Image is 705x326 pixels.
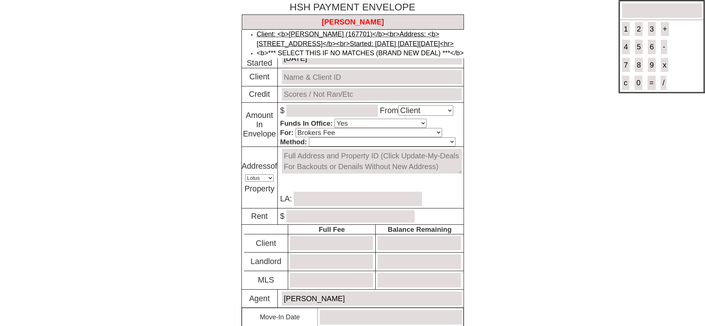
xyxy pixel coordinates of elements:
input: c [622,76,629,90]
span: Deal Started [247,49,272,67]
input: 1 [622,22,630,36]
input: 2 [635,22,643,36]
input: Name & Client ID [282,70,461,85]
input: 9 [648,58,656,72]
input: 7 [622,58,630,72]
a: Client: <b>[PERSON_NAME] (167701)</b><br>Address: <b>[STREET_ADDRESS]</b><br>Started: [DATE] [DAT... [257,30,454,47]
input: + [661,22,669,36]
input: Search Existing Deals By Client Name Or Property Address [242,14,464,30]
td: of Property [241,147,277,208]
td: Landlord [244,253,288,271]
span: Method: [280,138,307,146]
input: 8 [635,58,643,72]
span: Rent [251,212,268,221]
input: x [661,58,668,72]
span: From [284,106,453,115]
span: Address [242,162,271,171]
input: - [661,40,667,54]
a: <b>*** SELECT THIS IF NO MATCHES (BRAND NEW DEAL) ***</b> [257,49,464,57]
span: Full Fee [319,225,345,233]
td: Client [244,234,288,253]
input: 6 [648,40,656,54]
input: 3 [648,22,656,36]
span: For: [280,129,293,136]
span: Amount In Envelope [243,111,276,138]
input: / [660,76,666,90]
input: = [648,76,656,90]
input: 0 [635,76,642,90]
span: Balance Remaining [388,225,451,233]
input: Scores / Not Ran/Etc [282,88,461,101]
span: Client [249,72,270,81]
input: 4 [622,40,630,54]
td: Agent [241,289,277,308]
span: $ [280,212,416,221]
span: Credit [249,90,270,99]
td: MLS [244,271,288,289]
td: LA: [277,147,464,208]
input: 5 [635,40,643,54]
span: $ [280,106,284,115]
span: Funds In Office: [280,119,333,127]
